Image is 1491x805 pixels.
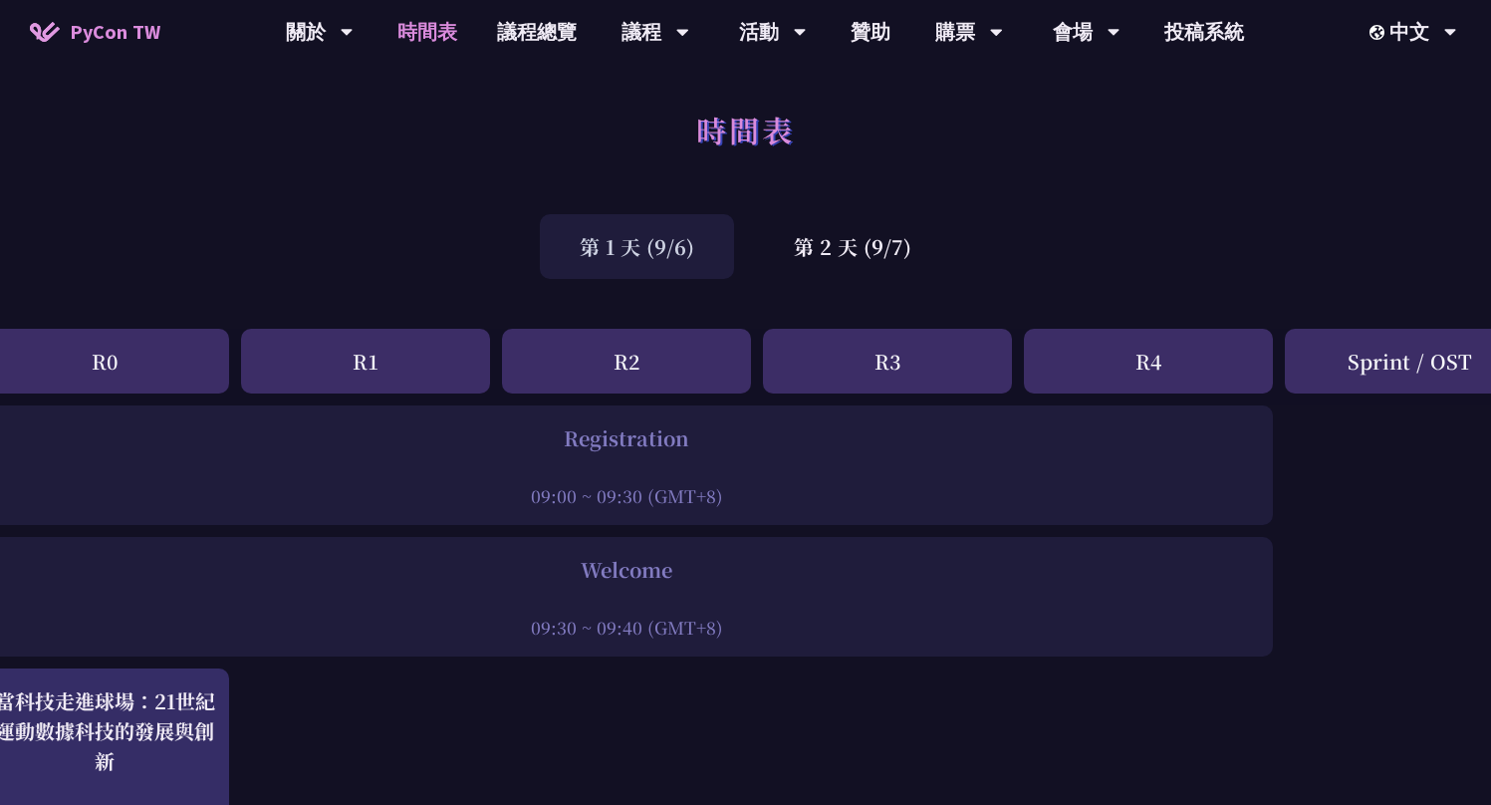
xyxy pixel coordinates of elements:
[10,7,180,57] a: PyCon TW
[1024,329,1273,394] div: R4
[696,100,795,159] h1: 時間表
[241,329,490,394] div: R1
[70,17,160,47] span: PyCon TW
[540,214,734,279] div: 第 1 天 (9/6)
[30,22,60,42] img: Home icon of PyCon TW 2025
[763,329,1012,394] div: R3
[1369,25,1389,40] img: Locale Icon
[502,329,751,394] div: R2
[754,214,951,279] div: 第 2 天 (9/7)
